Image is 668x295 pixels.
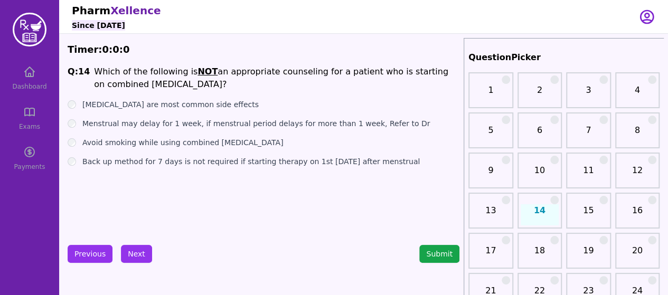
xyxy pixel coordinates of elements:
a: 11 [569,164,608,185]
a: 19 [569,244,608,265]
label: [MEDICAL_DATA] are most common side effects [82,99,259,110]
h1: Q: 14 [68,65,90,91]
span: Xellence [110,4,161,17]
label: Back up method for 7 days is not required if starting therapy on 1st [DATE] after menstrual [82,156,420,167]
a: 17 [472,244,510,265]
img: PharmXellence Logo [13,13,46,46]
label: Menstrual may delay for 1 week, if menstrual period delays for more than 1 week, Refer to Dr [82,118,430,129]
h6: Since [DATE] [72,20,125,31]
a: 8 [618,124,657,145]
a: 1 [472,84,510,105]
a: 4 [618,84,657,105]
a: 13 [472,204,510,225]
span: Pharm [72,4,110,17]
button: Next [121,245,152,263]
a: 7 [569,124,608,145]
a: 9 [472,164,510,185]
a: 2 [521,84,559,105]
a: 6 [521,124,559,145]
a: 14 [521,204,559,225]
a: 15 [569,204,608,225]
a: 18 [521,244,559,265]
span: 0 [112,44,119,55]
span: 0 [102,44,109,55]
a: 16 [618,204,657,225]
a: 20 [618,244,657,265]
p: Which of the following is an appropriate counseling for a patient who is starting on combined [ME... [94,65,459,91]
u: NOT [197,66,218,77]
button: Submit [419,245,459,263]
a: 12 [618,164,657,185]
button: Previous [68,245,112,263]
div: Timer: : : [68,42,459,57]
label: Avoid smoking while using combined [MEDICAL_DATA] [82,137,283,148]
a: 5 [472,124,510,145]
span: 0 [123,44,130,55]
a: 3 [569,84,608,105]
h2: QuestionPicker [468,51,660,64]
a: 10 [521,164,559,185]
